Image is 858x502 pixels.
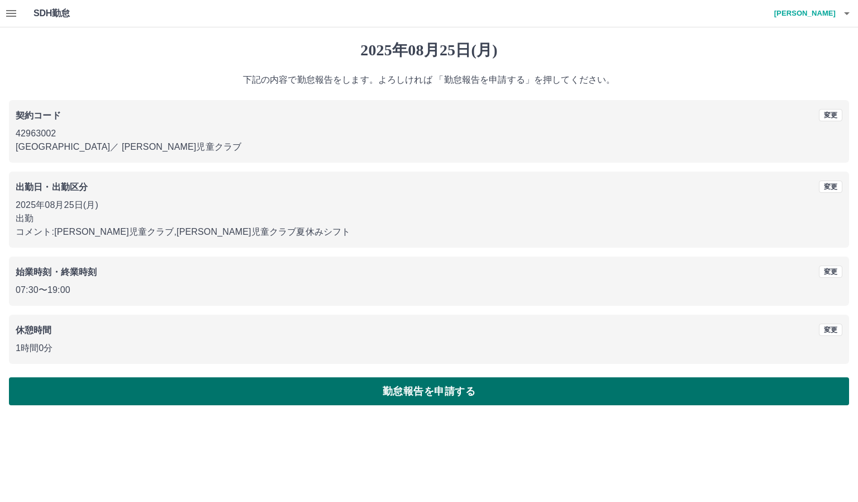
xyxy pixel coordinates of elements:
[9,73,849,87] p: 下記の内容で勤怠報告をします。よろしければ 「勤怠報告を申請する」を押してください。
[819,109,842,121] button: 変更
[16,267,97,277] b: 始業時刻・終業時刻
[819,266,842,278] button: 変更
[16,111,61,120] b: 契約コード
[16,127,842,140] p: 42963002
[819,324,842,336] button: 変更
[9,377,849,405] button: 勤怠報告を申請する
[16,198,842,212] p: 2025年08月25日(月)
[16,140,842,154] p: [GEOGRAPHIC_DATA] ／ [PERSON_NAME]児童クラブ
[16,325,52,335] b: 休憩時間
[16,182,88,192] b: 出勤日・出勤区分
[16,212,842,225] p: 出勤
[9,41,849,60] h1: 2025年08月25日(月)
[16,342,842,355] p: 1時間0分
[16,225,842,239] p: コメント: [PERSON_NAME]児童クラブ,[PERSON_NAME]児童クラブ夏休みシフト
[819,181,842,193] button: 変更
[16,283,842,297] p: 07:30 〜 19:00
